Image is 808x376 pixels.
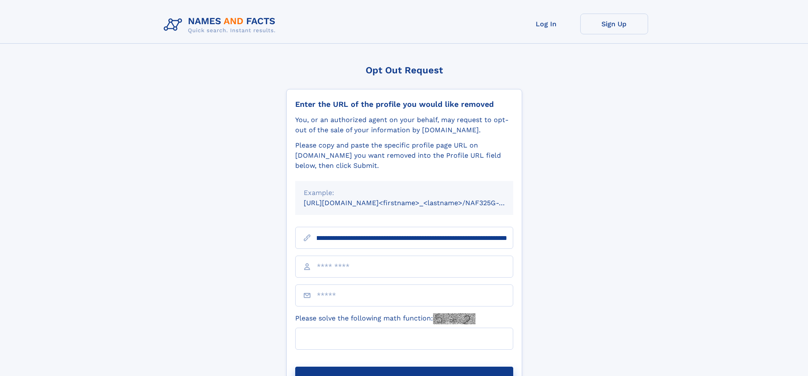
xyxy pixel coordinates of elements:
[512,14,580,34] a: Log In
[295,100,513,109] div: Enter the URL of the profile you would like removed
[286,65,522,75] div: Opt Out Request
[580,14,648,34] a: Sign Up
[160,14,282,36] img: Logo Names and Facts
[295,313,475,324] label: Please solve the following math function:
[304,188,505,198] div: Example:
[295,140,513,171] div: Please copy and paste the specific profile page URL on [DOMAIN_NAME] you want removed into the Pr...
[295,115,513,135] div: You, or an authorized agent on your behalf, may request to opt-out of the sale of your informatio...
[304,199,529,207] small: [URL][DOMAIN_NAME]<firstname>_<lastname>/NAF325G-xxxxxxxx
